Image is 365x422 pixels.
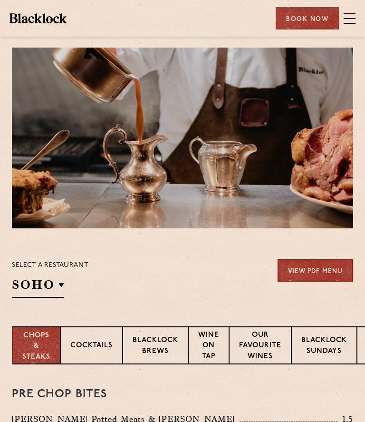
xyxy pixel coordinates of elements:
img: BL_Textured_Logo-footer-cropped.svg [10,13,67,23]
h2: SOHO [12,276,64,298]
p: Wine on Tap [198,330,219,363]
h3: Pre Chop Bites [12,388,353,401]
p: Blacklock Sundays [301,335,347,358]
p: Chops & Steaks [22,331,50,363]
div: Book Now [276,7,339,29]
p: Cocktails [70,341,113,353]
p: Select a restaurant [12,259,88,272]
p: Our favourite wines [239,330,281,363]
a: View PDF Menu [278,259,353,282]
p: Blacklock Brews [133,335,178,358]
